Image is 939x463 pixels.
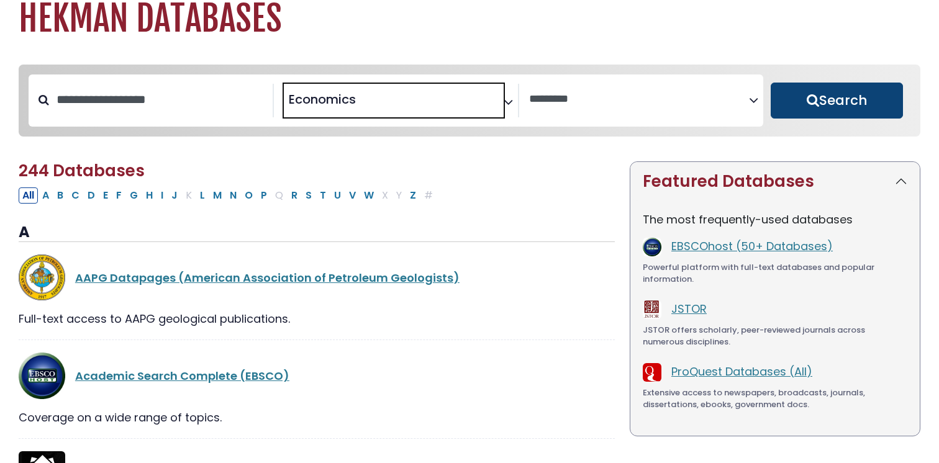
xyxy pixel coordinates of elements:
[643,324,907,348] div: JSTOR offers scholarly, peer-reviewed journals across numerous disciplines.
[39,187,53,204] button: Filter Results A
[284,90,356,109] li: Economics
[288,187,301,204] button: Filter Results R
[19,187,38,204] button: All
[671,301,707,317] a: JSTOR
[241,187,256,204] button: Filter Results O
[209,187,225,204] button: Filter Results M
[316,187,330,204] button: Filter Results T
[19,65,920,137] nav: Search filters
[49,89,273,110] input: Search database by title or keyword
[226,187,240,204] button: Filter Results N
[126,187,142,204] button: Filter Results G
[671,364,812,379] a: ProQuest Databases (All)
[196,187,209,204] button: Filter Results L
[345,187,360,204] button: Filter Results V
[630,162,920,201] button: Featured Databases
[68,187,83,204] button: Filter Results C
[142,187,156,204] button: Filter Results H
[84,187,99,204] button: Filter Results D
[302,187,315,204] button: Filter Results S
[671,238,833,254] a: EBSCOhost (50+ Databases)
[529,93,749,106] textarea: Search
[168,187,181,204] button: Filter Results J
[19,409,615,426] div: Coverage on a wide range of topics.
[99,187,112,204] button: Filter Results E
[157,187,167,204] button: Filter Results I
[771,83,903,119] button: Submit for Search Results
[257,187,271,204] button: Filter Results P
[360,187,378,204] button: Filter Results W
[406,187,420,204] button: Filter Results Z
[19,310,615,327] div: Full-text access to AAPG geological publications.
[75,270,460,285] a: AAPG Datapages (American Association of Petroleum Geologists)
[19,160,145,182] span: 244 Databases
[112,187,125,204] button: Filter Results F
[643,211,907,228] p: The most frequently-used databases
[643,261,907,285] div: Powerful platform with full-text databases and popular information.
[19,223,615,242] h3: A
[289,90,356,109] span: Economics
[19,187,438,202] div: Alpha-list to filter by first letter of database name
[75,368,289,384] a: Academic Search Complete (EBSCO)
[53,187,67,204] button: Filter Results B
[643,387,907,411] div: Extensive access to newspapers, broadcasts, journals, dissertations, ebooks, government docs.
[358,97,367,110] textarea: Search
[330,187,345,204] button: Filter Results U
